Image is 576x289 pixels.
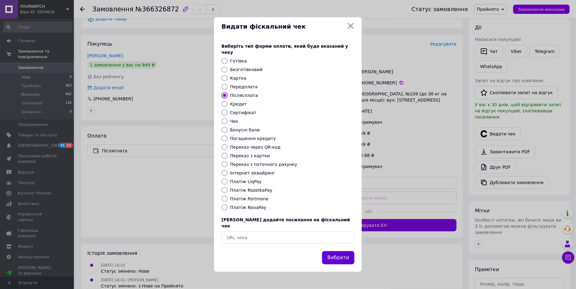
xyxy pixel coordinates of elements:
[230,179,262,184] label: Платіж LiqPay
[230,93,258,98] label: Післясплата
[230,84,258,89] label: Передплата
[230,119,238,124] label: Чек
[230,162,297,167] label: Переказ з поточного рахунку
[230,205,266,210] label: Платіж NovaPay
[230,188,272,193] label: Платіж RozetkaPay
[222,22,345,31] span: Видати фіскальний чек
[222,217,350,228] span: [PERSON_NAME] додайте посилання на фіскальний чек
[230,102,247,106] label: Кредит
[230,127,260,132] label: Бонусні бали
[230,145,281,150] label: Переказ через QR-код
[230,136,276,141] label: Погашення кредиту
[230,171,275,175] label: Інтернет еквайринг
[322,251,354,264] button: Вибрати
[222,44,348,55] span: Виберіть тип форми оплати, який буде вказаний у чеку
[230,110,257,115] label: Сертифікат
[230,153,270,158] label: Переказ з картки
[230,76,246,81] label: Картка
[230,67,262,72] label: Безготівковий
[230,196,269,201] label: Платіж Portmone
[230,58,247,63] label: Готівка
[222,231,354,244] input: URL чека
